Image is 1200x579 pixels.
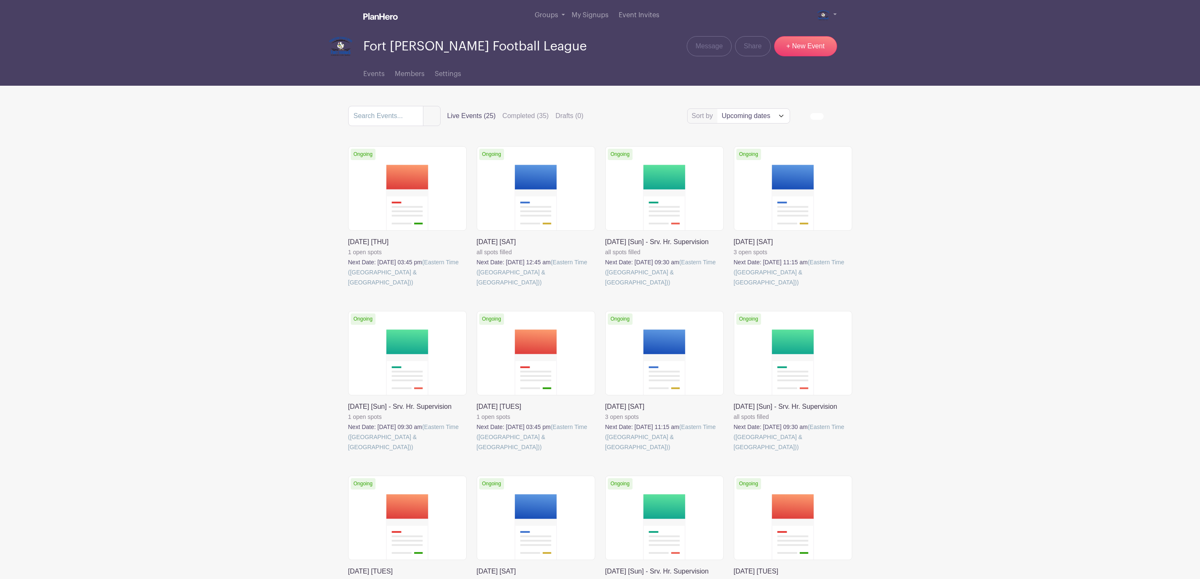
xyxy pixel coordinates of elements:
[817,8,830,22] img: 2.png
[774,36,837,56] a: + New Event
[744,41,762,51] span: Share
[363,59,385,86] a: Events
[363,71,385,77] span: Events
[435,71,461,77] span: Settings
[395,71,425,77] span: Members
[328,34,353,59] img: 2.png
[348,106,423,126] input: Search Events...
[572,12,609,18] span: My Signups
[363,13,398,20] img: logo_white-6c42ec7e38ccf1d336a20a19083b03d10ae64f83f12c07503d8b9e83406b4c7d.svg
[687,36,732,56] a: Message
[535,12,558,18] span: Groups
[735,36,771,56] a: Share
[447,111,496,121] label: Live Events (25)
[810,113,852,120] div: order and view
[692,111,716,121] label: Sort by
[502,111,549,121] label: Completed (35)
[435,59,461,86] a: Settings
[363,39,587,53] span: Fort [PERSON_NAME] Football League
[555,111,583,121] label: Drafts (0)
[395,59,425,86] a: Members
[696,41,723,51] span: Message
[447,111,584,121] div: filters
[619,12,659,18] span: Event Invites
